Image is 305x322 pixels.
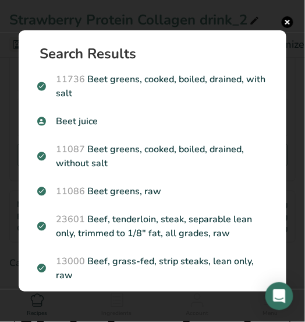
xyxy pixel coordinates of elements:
div: Open Intercom Messenger [265,282,293,310]
p: Beet greens, raw [37,184,268,198]
p: Beet juice [37,114,268,128]
span: 11736 [56,73,85,86]
p: Beet greens, cooked, boiled, drained, without salt [37,142,268,170]
h1: Search Results [40,47,275,61]
span: 23601 [56,213,85,226]
span: 11086 [56,185,85,198]
span: 13000 [56,255,85,268]
p: Beef, grass-fed, strip steaks, lean only, raw [37,254,268,282]
p: Beet greens, cooked, boiled, drained, with salt [37,72,268,100]
span: 11087 [56,143,85,156]
p: Beef, tenderloin, steak, separable lean only, trimmed to 1/8" fat, all grades, raw [37,212,268,240]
